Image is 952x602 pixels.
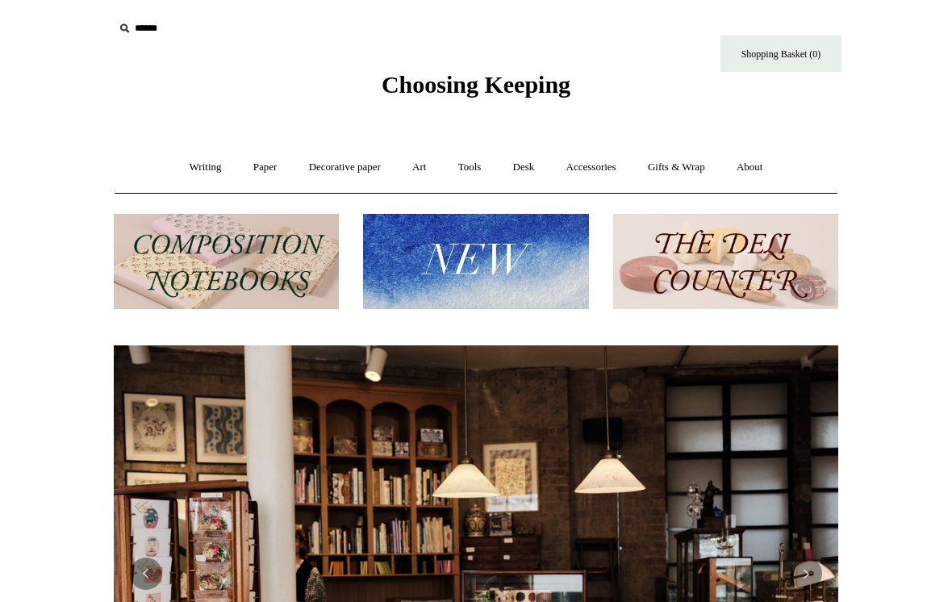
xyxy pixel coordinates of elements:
button: Next [790,558,822,590]
button: Previous [130,558,162,590]
a: Gifts & Wrap [633,146,720,189]
span: Choosing Keeping [382,71,570,98]
a: Art [398,146,441,189]
img: The Deli Counter [613,214,838,310]
a: Accessories [552,146,631,189]
img: 202302 Composition ledgers.jpg__PID:69722ee6-fa44-49dd-a067-31375e5d54ec [114,214,339,310]
img: New.jpg__PID:f73bdf93-380a-4a35-bcfe-7823039498e1 [363,214,588,310]
a: Paper [239,146,292,189]
a: Writing [175,146,236,189]
a: About [722,146,778,189]
a: Desk [499,146,549,189]
a: Shopping Basket (0) [720,36,841,72]
a: Decorative paper [294,146,395,189]
a: Choosing Keeping [382,84,570,95]
a: Tools [444,146,496,189]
